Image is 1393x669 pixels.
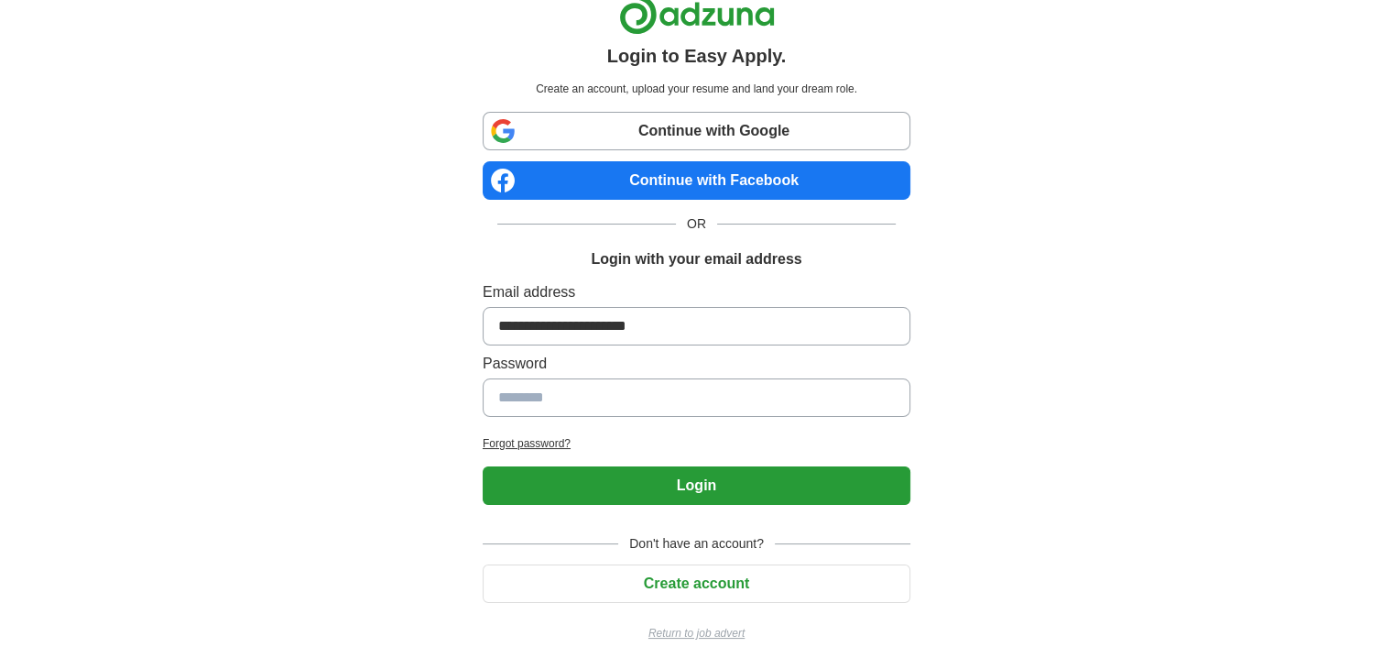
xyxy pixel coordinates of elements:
[483,281,910,303] label: Email address
[483,353,910,375] label: Password
[483,625,910,642] a: Return to job advert
[607,42,787,70] h1: Login to Easy Apply.
[483,576,910,591] a: Create account
[483,466,910,505] button: Login
[483,565,910,603] button: Create account
[591,248,801,270] h1: Login with your email address
[486,81,907,97] p: Create an account, upload your resume and land your dream role.
[483,161,910,200] a: Continue with Facebook
[676,214,717,234] span: OR
[483,112,910,150] a: Continue with Google
[618,534,775,554] span: Don't have an account?
[483,435,910,452] a: Forgot password?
